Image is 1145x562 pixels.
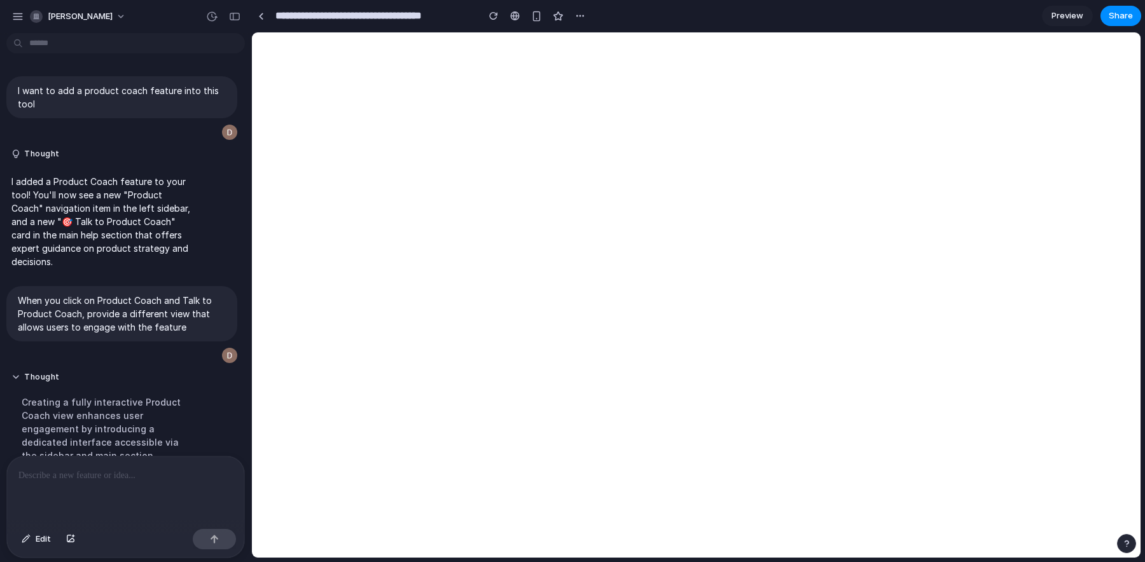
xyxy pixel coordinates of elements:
[1042,6,1093,26] a: Preview
[1109,10,1133,22] span: Share
[18,84,226,111] p: I want to add a product coach feature into this tool
[48,10,113,23] span: [PERSON_NAME]
[1100,6,1141,26] button: Share
[11,175,196,268] p: I added a Product Coach feature to your tool! You'll now see a new "Product Coach" navigation ite...
[25,6,132,27] button: [PERSON_NAME]
[15,529,57,549] button: Edit
[36,533,51,545] span: Edit
[18,294,226,334] p: When you click on Product Coach and Talk to Product Coach, provide a different view that allows u...
[1051,10,1083,22] span: Preview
